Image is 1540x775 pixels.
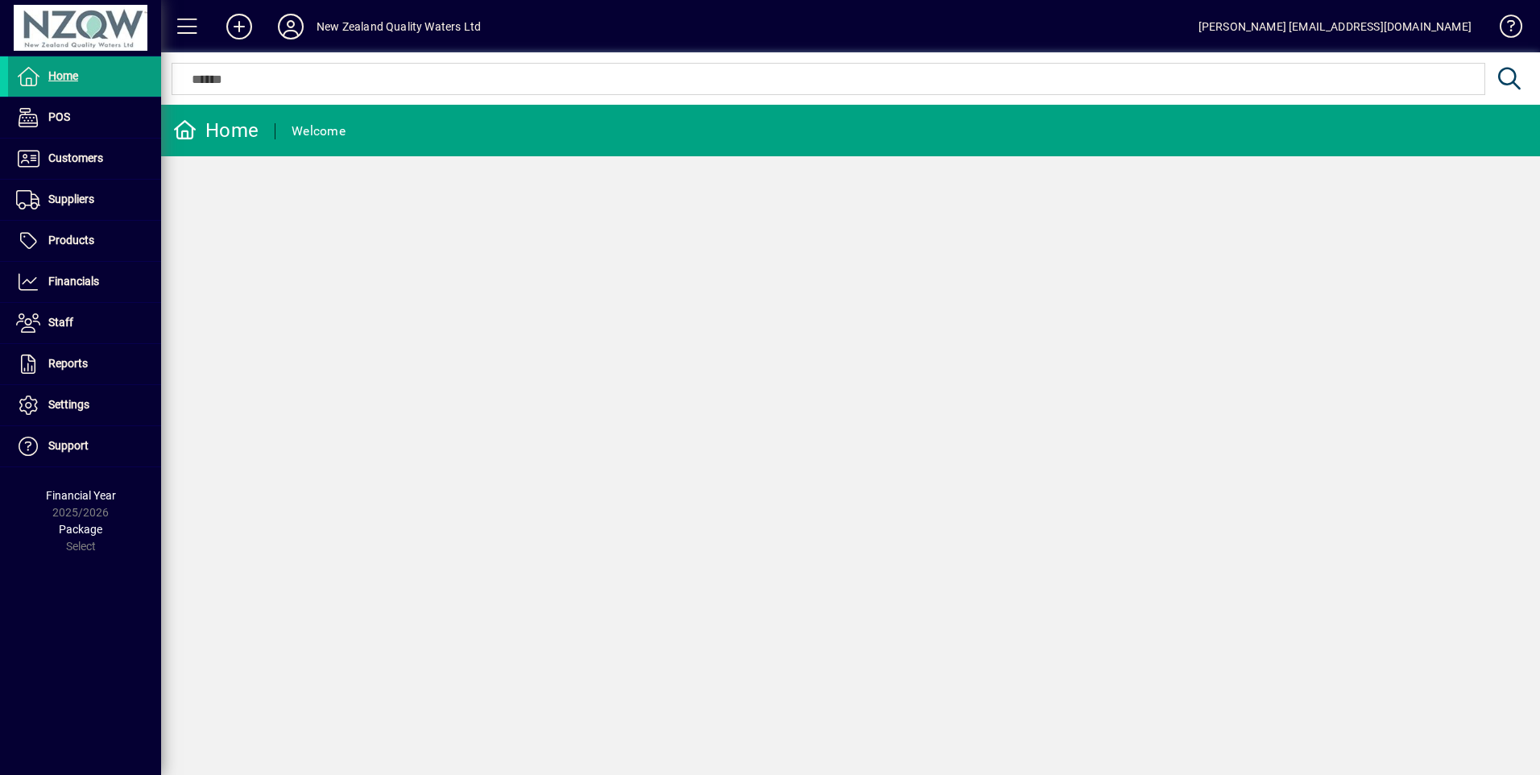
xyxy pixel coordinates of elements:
[48,110,70,123] span: POS
[1198,14,1472,39] div: [PERSON_NAME] [EMAIL_ADDRESS][DOMAIN_NAME]
[8,221,161,261] a: Products
[317,14,481,39] div: New Zealand Quality Waters Ltd
[8,344,161,384] a: Reports
[48,398,89,411] span: Settings
[8,139,161,179] a: Customers
[8,426,161,466] a: Support
[173,118,259,143] div: Home
[48,151,103,164] span: Customers
[8,385,161,425] a: Settings
[8,262,161,302] a: Financials
[8,97,161,138] a: POS
[59,523,102,536] span: Package
[48,234,94,247] span: Products
[213,12,265,41] button: Add
[48,316,73,329] span: Staff
[48,69,78,82] span: Home
[48,357,88,370] span: Reports
[292,118,346,144] div: Welcome
[8,180,161,220] a: Suppliers
[8,303,161,343] a: Staff
[48,275,99,288] span: Financials
[46,489,116,502] span: Financial Year
[48,193,94,205] span: Suppliers
[1488,3,1520,56] a: Knowledge Base
[48,439,89,452] span: Support
[265,12,317,41] button: Profile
